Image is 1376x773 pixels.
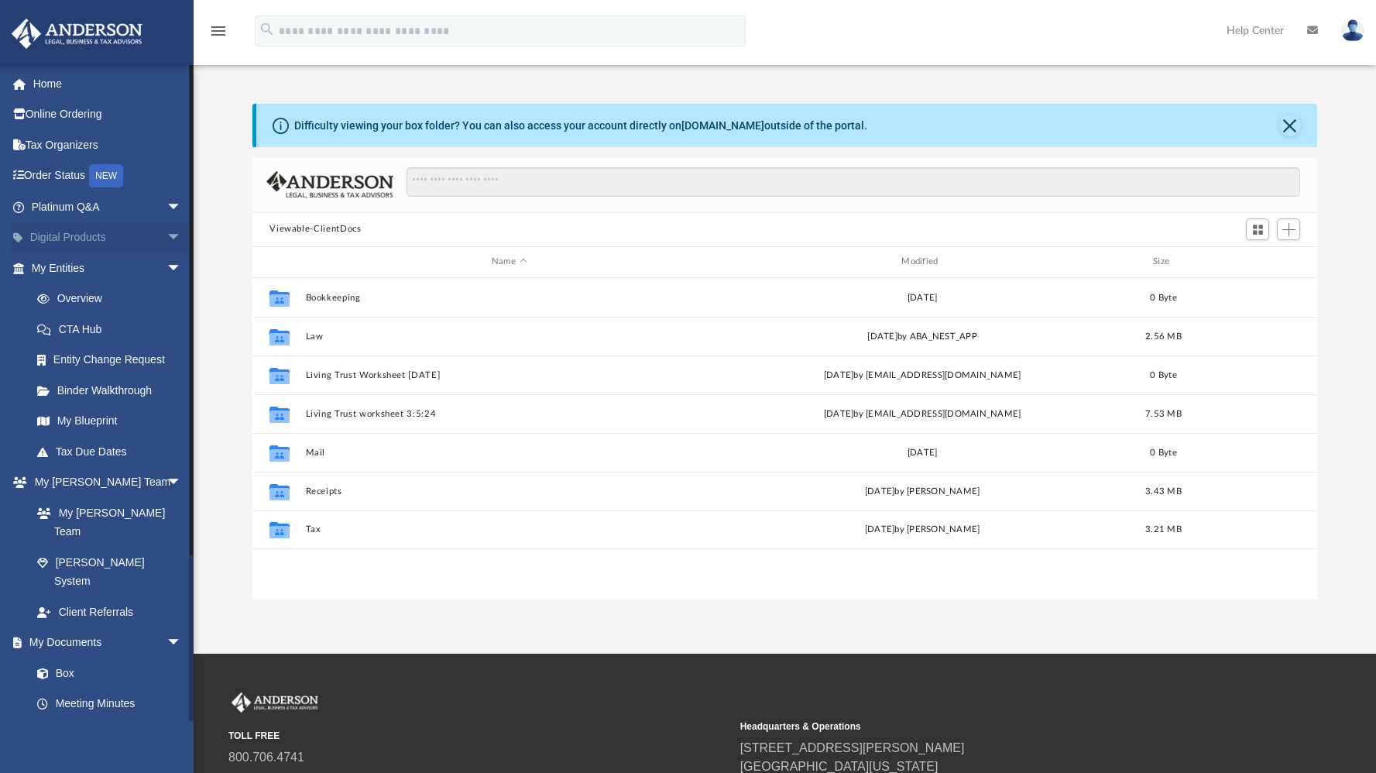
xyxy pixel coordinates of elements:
[1202,255,1310,269] div: id
[22,345,205,376] a: Entity Change Request
[1151,370,1178,379] span: 0 Byte
[11,99,205,130] a: Online Ordering
[22,436,205,467] a: Tax Due Dates
[252,278,1316,600] div: grid
[1145,332,1182,340] span: 2.56 MB
[407,167,1300,197] input: Search files and folders
[166,627,197,659] span: arrow_drop_down
[719,523,1126,537] div: [DATE] by [PERSON_NAME]
[11,627,197,658] a: My Documentsarrow_drop_down
[1145,409,1182,417] span: 7.53 MB
[1246,218,1269,240] button: Switch to Grid View
[740,760,938,773] a: [GEOGRAPHIC_DATA][US_STATE]
[228,751,304,764] a: 800.706.4741
[166,467,197,499] span: arrow_drop_down
[22,689,197,720] a: Meeting Minutes
[719,329,1126,343] div: [DATE] by ABA_NEST_APP
[740,720,1241,733] small: Headquarters & Operations
[259,255,298,269] div: id
[719,445,1126,459] div: [DATE]
[166,191,197,223] span: arrow_drop_down
[166,222,197,254] span: arrow_drop_down
[719,368,1126,382] div: [DATE] by [EMAIL_ADDRESS][DOMAIN_NAME]
[22,283,205,314] a: Overview
[11,467,197,498] a: My [PERSON_NAME] Teamarrow_drop_down
[1279,115,1301,136] button: Close
[228,729,729,743] small: TOLL FREE
[719,407,1126,421] div: [DATE] by [EMAIL_ADDRESS][DOMAIN_NAME]
[306,448,712,458] button: Mail
[740,741,965,754] a: [STREET_ADDRESS][PERSON_NAME]
[719,255,1126,269] div: Modified
[11,68,205,99] a: Home
[22,596,197,627] a: Client Referrals
[1133,255,1195,269] div: Size
[1145,486,1182,495] span: 3.43 MB
[306,524,712,534] button: Tax
[22,497,190,547] a: My [PERSON_NAME] Team
[306,332,712,342] button: Law
[294,118,867,134] div: Difficulty viewing your box folder? You can also access your account directly on outside of the p...
[209,29,228,40] a: menu
[305,255,712,269] div: Name
[11,191,205,222] a: Platinum Q&Aarrow_drop_down
[22,719,190,750] a: Forms Library
[209,22,228,40] i: menu
[22,406,197,437] a: My Blueprint
[11,253,205,283] a: My Entitiesarrow_drop_down
[11,222,205,253] a: Digital Productsarrow_drop_down
[306,409,712,419] button: Living Trust worksheet 3:5:24
[22,314,205,345] a: CTA Hub
[11,160,205,192] a: Order StatusNEW
[228,692,321,713] img: Anderson Advisors Platinum Portal
[89,164,123,187] div: NEW
[306,293,712,303] button: Bookkeeping
[11,129,205,160] a: Tax Organizers
[1277,218,1300,240] button: Add
[22,547,197,596] a: [PERSON_NAME] System
[259,21,276,38] i: search
[1151,448,1178,456] span: 0 Byte
[306,486,712,496] button: Receipts
[7,19,147,49] img: Anderson Advisors Platinum Portal
[1151,293,1178,301] span: 0 Byte
[166,253,197,284] span: arrow_drop_down
[22,658,190,689] a: Box
[22,375,205,406] a: Binder Walkthrough
[719,484,1126,498] div: [DATE] by [PERSON_NAME]
[1145,525,1182,534] span: 3.21 MB
[1341,19,1364,42] img: User Pic
[306,370,712,380] button: Living Trust Worksheet [DATE]
[681,119,764,132] a: [DOMAIN_NAME]
[269,222,361,236] button: Viewable-ClientDocs
[719,290,1126,304] div: [DATE]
